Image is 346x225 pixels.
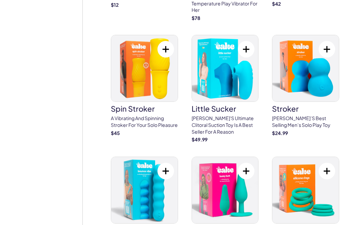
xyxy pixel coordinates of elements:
a: little suckerlittle sucker[PERSON_NAME]'s ultimate clitoral suction toy is a best seller for a re... [192,35,259,143]
h3: stroker [272,105,339,112]
a: spin strokerspin strokerA vibrating and spinning stroker for your solo pleasure$45 [111,35,178,136]
strong: $ 12 [111,2,119,8]
img: silicone rings [272,157,339,223]
p: A vibrating and spinning stroker for your solo pleasure [111,115,178,128]
img: spin stroker [111,35,178,102]
strong: $ 24.99 [272,130,288,136]
strong: $ 42 [272,1,281,7]
img: little sucker [192,35,258,102]
strong: $ 78 [192,15,200,21]
h3: spin stroker [111,105,178,112]
img: bounce vibe [111,157,178,223]
p: [PERSON_NAME]’s best selling men’s solo play toy [272,115,339,128]
img: buzzy butt [192,157,258,223]
p: [PERSON_NAME]'s ultimate clitoral suction toy is a best seller for a reason [192,115,259,135]
strong: $ 49.99 [192,136,207,142]
strong: $ 45 [111,130,120,136]
a: strokerstroker[PERSON_NAME]’s best selling men’s solo play toy$24.99 [272,35,339,136]
h3: little sucker [192,105,259,112]
img: stroker [272,35,339,102]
